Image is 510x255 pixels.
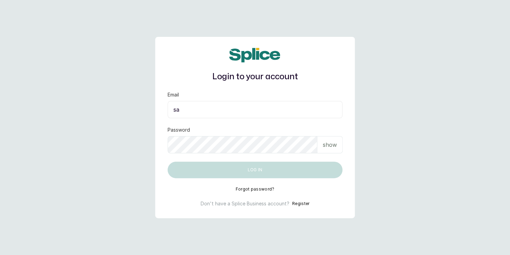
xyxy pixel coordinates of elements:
[168,71,342,83] h1: Login to your account
[201,200,289,207] p: Don't have a Splice Business account?
[168,126,190,133] label: Password
[236,186,275,192] button: Forgot password?
[168,101,342,118] input: email@acme.com
[323,141,337,149] p: show
[292,200,309,207] button: Register
[168,91,179,98] label: Email
[168,162,342,178] button: Log in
